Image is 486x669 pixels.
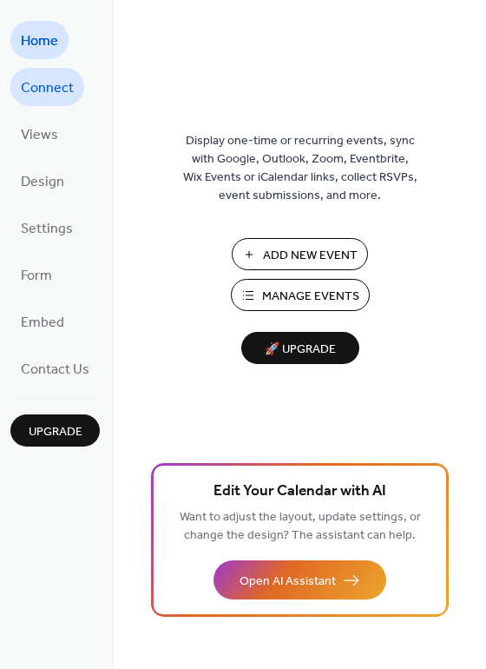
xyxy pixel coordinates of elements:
[10,115,69,153] a: Views
[21,75,74,103] span: Connect
[232,238,368,270] button: Add New Event
[10,414,100,447] button: Upgrade
[263,247,358,265] span: Add New Event
[29,423,82,441] span: Upgrade
[213,480,386,504] span: Edit Your Calendar with AI
[262,288,359,306] span: Manage Events
[10,162,75,200] a: Design
[21,356,89,384] span: Contact Us
[252,338,349,361] span: 🚀 Upgrade
[21,122,58,149] span: Views
[21,309,64,337] span: Embed
[10,68,84,106] a: Connect
[21,169,64,196] span: Design
[10,255,62,294] a: Form
[180,506,421,547] span: Want to adjust the layout, update settings, or change the design? The assistant can help.
[21,28,58,56] span: Home
[240,573,336,591] span: Open AI Assistant
[10,349,100,387] a: Contact Us
[10,209,83,247] a: Settings
[10,21,69,59] a: Home
[241,332,359,364] button: 🚀 Upgrade
[213,560,386,599] button: Open AI Assistant
[10,302,75,341] a: Embed
[183,132,417,205] span: Display one-time or recurring events, sync with Google, Outlook, Zoom, Eventbrite, Wix Events or ...
[21,215,73,243] span: Settings
[231,279,370,311] button: Manage Events
[21,262,52,290] span: Form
